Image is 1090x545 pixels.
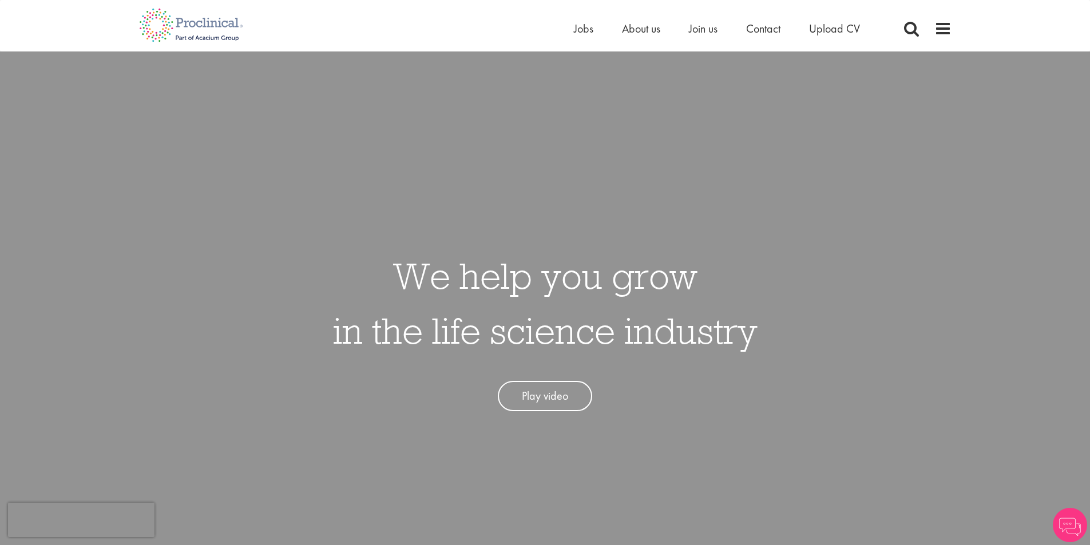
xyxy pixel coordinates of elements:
a: Contact [746,21,780,36]
a: Play video [498,381,592,411]
img: Chatbot [1053,508,1087,542]
a: Upload CV [809,21,860,36]
a: Join us [689,21,718,36]
a: Jobs [574,21,593,36]
h1: We help you grow in the life science industry [333,248,758,358]
a: About us [622,21,660,36]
